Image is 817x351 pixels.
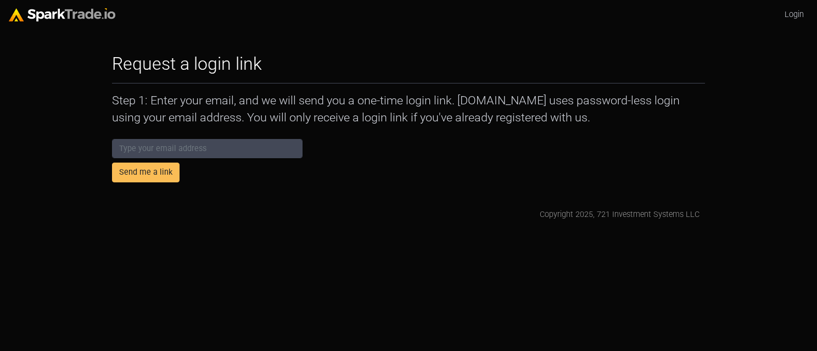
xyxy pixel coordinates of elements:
img: sparktrade.png [9,8,115,21]
h2: Request a login link [112,53,262,74]
button: Send me a link [112,163,180,182]
input: Type your email address [112,139,303,159]
a: Login [780,4,808,25]
p: Step 1: Enter your email, and we will send you a one-time login link. [DOMAIN_NAME] uses password... [112,92,705,125]
div: Copyright 2025, 721 Investment Systems LLC [540,209,700,221]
